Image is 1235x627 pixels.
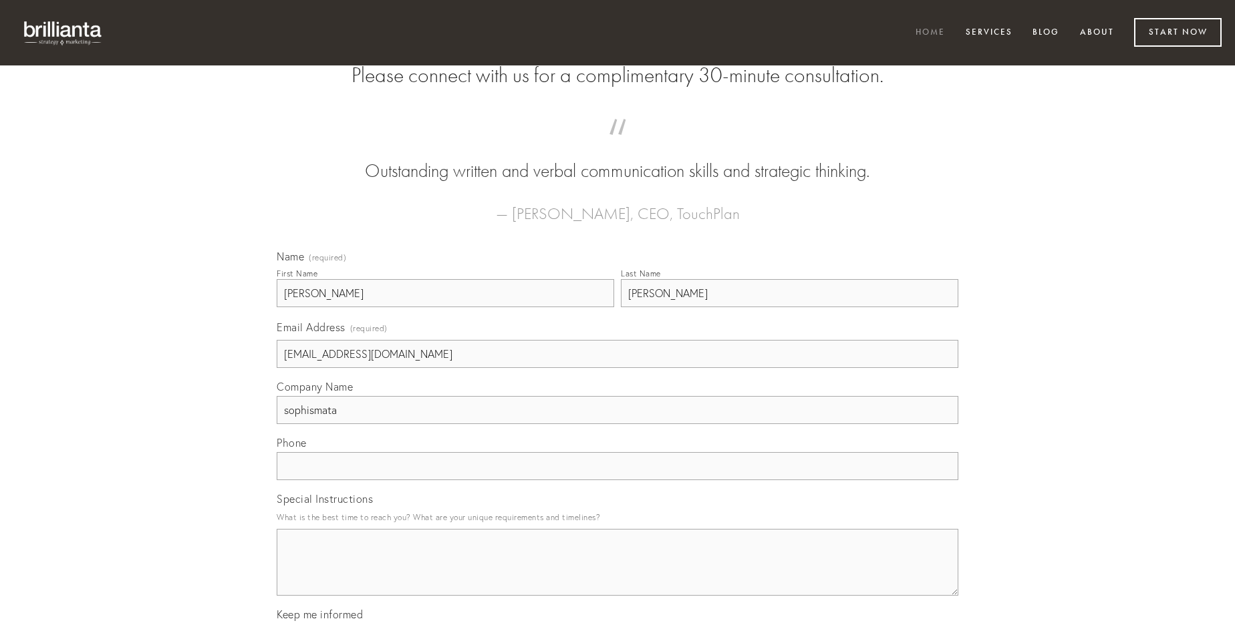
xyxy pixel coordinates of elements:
[277,608,363,621] span: Keep me informed
[907,22,954,44] a: Home
[13,13,114,52] img: brillianta - research, strategy, marketing
[1024,22,1068,44] a: Blog
[957,22,1021,44] a: Services
[277,508,958,526] p: What is the best time to reach you? What are your unique requirements and timelines?
[1134,18,1222,47] a: Start Now
[621,268,661,278] div: Last Name
[277,63,958,88] h2: Please connect with us for a complimentary 30-minute consultation.
[309,254,346,262] span: (required)
[350,319,388,337] span: (required)
[298,184,937,227] figcaption: — [PERSON_NAME], CEO, TouchPlan
[1071,22,1123,44] a: About
[277,380,353,393] span: Company Name
[277,250,304,263] span: Name
[298,132,937,184] blockquote: Outstanding written and verbal communication skills and strategic thinking.
[277,268,317,278] div: First Name
[277,321,346,334] span: Email Address
[298,132,937,158] span: “
[277,492,373,505] span: Special Instructions
[277,436,307,449] span: Phone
